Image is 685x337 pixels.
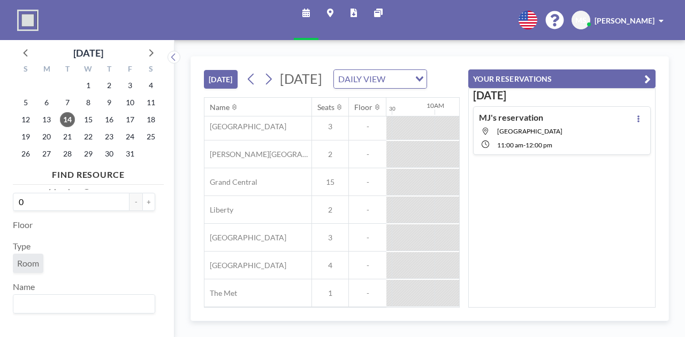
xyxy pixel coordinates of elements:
[60,146,75,161] span: Tuesday, October 28, 2025
[427,101,444,109] div: 10AM
[60,95,75,110] span: Tuesday, October 7, 2025
[204,205,233,215] span: Liberty
[39,112,54,127] span: Monday, October 13, 2025
[143,112,158,127] span: Saturday, October 18, 2025
[143,78,158,93] span: Saturday, October 4, 2025
[497,127,562,135] span: Prospect Park
[60,112,75,127] span: Tuesday, October 14, 2025
[473,89,651,102] h3: [DATE]
[349,150,386,159] span: -
[349,177,386,187] span: -
[575,15,587,25] span: MS
[334,70,427,88] div: Search for option
[349,122,386,131] span: -
[595,16,654,25] span: [PERSON_NAME]
[16,63,36,77] div: S
[204,288,237,298] span: The Met
[204,261,286,270] span: [GEOGRAPHIC_DATA]
[81,146,96,161] span: Wednesday, October 29, 2025
[317,103,334,112] div: Seats
[14,297,149,311] input: Search for option
[140,63,161,77] div: S
[312,150,348,159] span: 2
[389,105,395,112] div: 30
[210,103,230,112] div: Name
[81,129,96,144] span: Wednesday, October 22, 2025
[57,63,78,77] div: T
[349,261,386,270] span: -
[312,205,348,215] span: 2
[526,141,552,149] span: 12:00 PM
[81,112,96,127] span: Wednesday, October 15, 2025
[280,70,322,87] span: [DATE]
[123,95,138,110] span: Friday, October 10, 2025
[13,241,31,252] label: Type
[81,78,96,93] span: Wednesday, October 1, 2025
[312,122,348,131] span: 3
[102,112,117,127] span: Thursday, October 16, 2025
[36,63,57,77] div: M
[102,129,117,144] span: Thursday, October 23, 2025
[39,146,54,161] span: Monday, October 27, 2025
[17,258,39,268] span: Room
[123,146,138,161] span: Friday, October 31, 2025
[13,295,155,313] div: Search for option
[523,141,526,149] span: -
[123,129,138,144] span: Friday, October 24, 2025
[13,220,33,230] label: Floor
[336,72,387,86] span: DAILY VIEW
[98,63,119,77] div: T
[18,112,33,127] span: Sunday, October 12, 2025
[204,122,286,131] span: [GEOGRAPHIC_DATA]
[497,141,523,149] span: 11:00 AM
[312,177,348,187] span: 15
[18,146,33,161] span: Sunday, October 26, 2025
[78,63,99,77] div: W
[102,95,117,110] span: Thursday, October 9, 2025
[18,95,33,110] span: Sunday, October 5, 2025
[39,95,54,110] span: Monday, October 6, 2025
[354,103,372,112] div: Floor
[81,95,96,110] span: Wednesday, October 8, 2025
[349,205,386,215] span: -
[204,233,286,242] span: [GEOGRAPHIC_DATA]
[102,78,117,93] span: Thursday, October 2, 2025
[142,193,155,211] button: +
[123,112,138,127] span: Friday, October 17, 2025
[17,10,39,31] img: organization-logo
[130,193,142,211] button: -
[143,129,158,144] span: Saturday, October 25, 2025
[312,288,348,298] span: 1
[349,233,386,242] span: -
[123,78,138,93] span: Friday, October 3, 2025
[102,146,117,161] span: Thursday, October 30, 2025
[204,150,311,159] span: [PERSON_NAME][GEOGRAPHIC_DATA]
[13,281,35,292] label: Name
[389,72,409,86] input: Search for option
[18,129,33,144] span: Sunday, October 19, 2025
[349,288,386,298] span: -
[119,63,140,77] div: F
[143,95,158,110] span: Saturday, October 11, 2025
[204,177,257,187] span: Grand Central
[73,45,103,60] div: [DATE]
[312,233,348,242] span: 3
[479,112,543,123] h4: MJ's reservation
[60,129,75,144] span: Tuesday, October 21, 2025
[468,69,656,88] button: YOUR RESERVATIONS
[39,129,54,144] span: Monday, October 20, 2025
[13,165,164,180] h4: FIND RESOURCE
[312,261,348,270] span: 4
[204,70,238,89] button: [DATE]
